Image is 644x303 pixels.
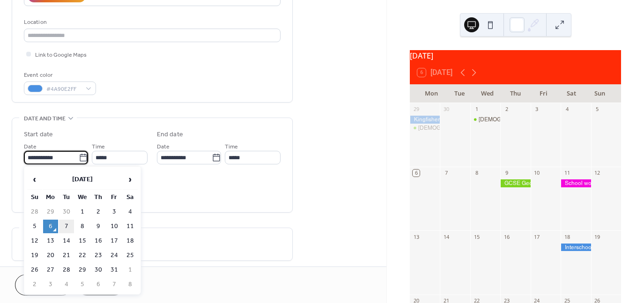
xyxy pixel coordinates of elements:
[43,220,58,233] td: 6
[123,278,138,291] td: 8
[107,263,122,277] td: 31
[27,191,42,204] th: Su
[225,142,238,152] span: Time
[59,234,74,248] td: 14
[91,263,106,277] td: 30
[417,84,445,103] div: Mon
[503,106,510,113] div: 2
[107,278,122,291] td: 7
[24,142,37,152] span: Date
[123,191,138,204] th: Sa
[502,84,530,103] div: Thu
[43,170,122,190] th: [DATE]
[123,263,138,277] td: 1
[91,249,106,262] td: 23
[563,233,570,240] div: 18
[474,84,502,103] div: Wed
[473,106,480,113] div: 1
[59,278,74,291] td: 4
[123,249,138,262] td: 25
[75,263,90,277] td: 29
[107,191,122,204] th: Fr
[27,234,42,248] td: 12
[46,84,81,94] span: #4A90E2FF
[445,84,474,103] div: Tue
[503,170,510,177] div: 9
[75,220,90,233] td: 8
[75,234,90,248] td: 15
[43,263,58,277] td: 27
[157,130,183,140] div: End date
[91,205,106,219] td: 2
[43,278,58,291] td: 3
[529,84,557,103] div: Fri
[15,274,73,296] button: Cancel
[561,244,591,251] div: Interschools primary crosscountry race
[59,205,74,219] td: 30
[91,278,106,291] td: 6
[594,170,601,177] div: 12
[123,234,138,248] td: 18
[500,179,530,187] div: GCSE Geography trip to central Bristol
[91,220,106,233] td: 9
[27,205,42,219] td: 28
[107,249,122,262] td: 24
[91,191,106,204] th: Th
[28,170,42,189] span: ‹
[479,116,605,124] div: [DEMOGRAPHIC_DATA] Knowledge GCSE exam
[410,50,621,61] div: [DATE]
[157,142,170,152] span: Date
[123,170,137,189] span: ›
[410,116,440,124] div: Kingfishers/Puffins school trip to Threads Through Creation exhibition
[43,191,58,204] th: Mo
[473,170,480,177] div: 8
[75,191,90,204] th: We
[92,142,105,152] span: Time
[443,106,450,113] div: 30
[533,233,540,240] div: 17
[470,116,500,124] div: Biblical Knowledge GCSE exam
[533,170,540,177] div: 10
[27,263,42,277] td: 26
[27,220,42,233] td: 5
[24,70,94,80] div: Event color
[503,233,510,240] div: 16
[107,205,122,219] td: 3
[123,205,138,219] td: 4
[594,106,601,113] div: 5
[24,130,53,140] div: Start date
[585,84,614,103] div: Sun
[43,249,58,262] td: 20
[561,179,591,187] div: School work party
[24,17,279,27] div: Location
[443,233,450,240] div: 14
[75,278,90,291] td: 5
[410,124,440,132] div: Biblical Knowledge GCSE exam
[107,220,122,233] td: 10
[35,50,87,60] span: Link to Google Maps
[563,106,570,113] div: 4
[27,278,42,291] td: 2
[24,114,66,124] span: Date and time
[557,84,585,103] div: Sat
[59,220,74,233] td: 7
[59,249,74,262] td: 21
[43,205,58,219] td: 29
[443,170,450,177] div: 7
[59,263,74,277] td: 28
[413,106,420,113] div: 29
[75,205,90,219] td: 1
[43,234,58,248] td: 13
[533,106,540,113] div: 3
[413,170,420,177] div: 6
[473,233,480,240] div: 15
[123,220,138,233] td: 11
[413,233,420,240] div: 13
[91,234,106,248] td: 16
[418,124,544,132] div: [DEMOGRAPHIC_DATA] Knowledge GCSE exam
[594,233,601,240] div: 19
[75,249,90,262] td: 22
[59,191,74,204] th: Tu
[107,234,122,248] td: 17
